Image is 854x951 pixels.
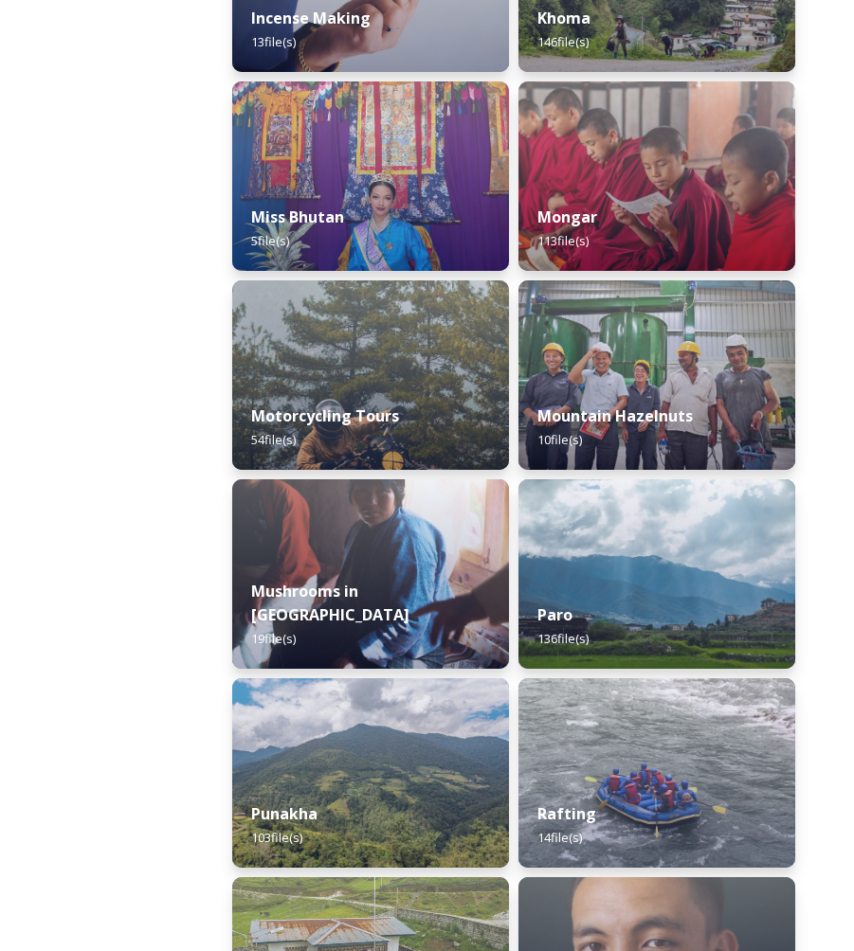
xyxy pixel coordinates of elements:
strong: Miss Bhutan [251,206,344,227]
img: By%2520Leewang%2520Tobgay%252C%2520President%252C%2520The%2520Badgers%2520Motorcycle%2520Club%252... [232,280,509,470]
img: Paro%2520050723%2520by%2520Amp%2520Sripimanwat-20.jpg [518,479,795,669]
strong: Mongar [537,206,597,227]
span: 146 file(s) [537,33,589,50]
img: _SCH7798.jpg [232,479,509,669]
strong: Mushrooms in [GEOGRAPHIC_DATA] [251,581,409,625]
img: Miss%2520Bhutan%2520Tashi%2520Choden%25205.jpg [232,81,509,271]
span: 113 file(s) [537,232,589,249]
strong: Mountain Hazelnuts [537,405,693,426]
strong: Rafting [537,803,596,824]
img: WattBryan-20170720-0740-P50.jpg [518,280,795,470]
strong: Punakha [251,803,318,824]
img: f73f969a-3aba-4d6d-a863-38e7472ec6b1.JPG [518,678,795,868]
span: 14 file(s) [537,829,582,846]
span: 19 file(s) [251,630,296,647]
span: 13 file(s) [251,33,296,50]
img: 2022-10-01%252012.59.42.jpg [232,678,509,868]
strong: Paro [537,604,572,625]
strong: Incense Making [251,8,371,28]
span: 103 file(s) [251,829,302,846]
img: Mongar%2520and%2520Dametshi%2520110723%2520by%2520Amp%2520Sripimanwat-9.jpg [518,81,795,271]
span: 136 file(s) [537,630,589,647]
span: 5 file(s) [251,232,289,249]
strong: Motorcycling Tours [251,405,399,426]
span: 54 file(s) [251,431,296,448]
span: 10 file(s) [537,431,582,448]
strong: Khoma [537,8,591,28]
